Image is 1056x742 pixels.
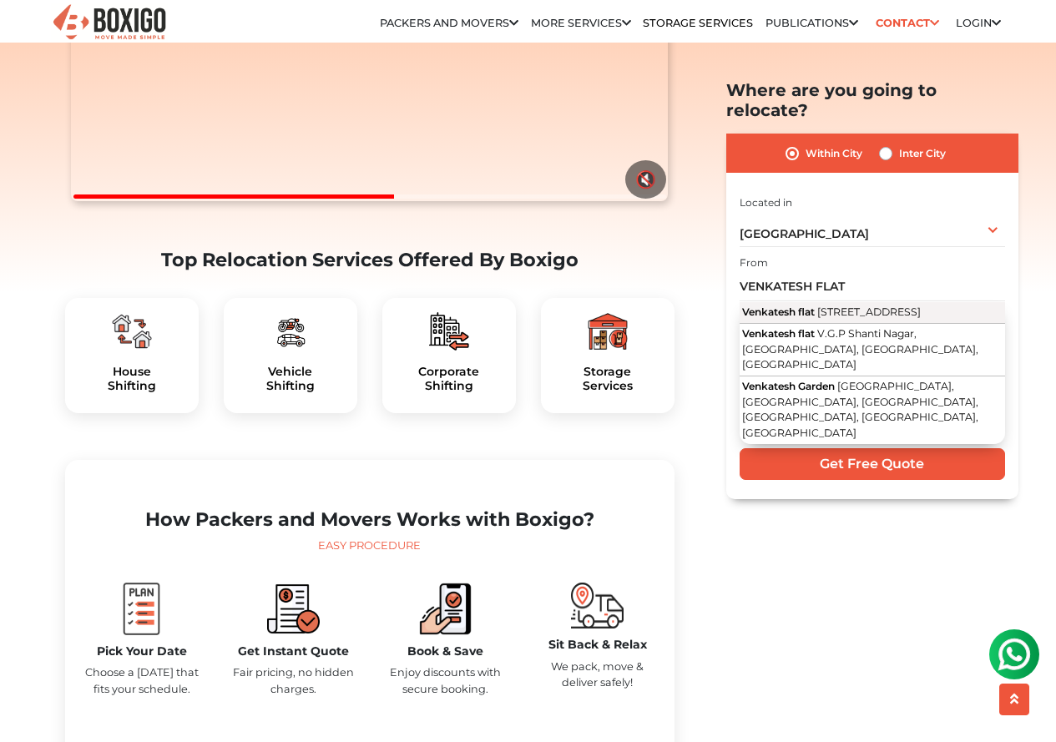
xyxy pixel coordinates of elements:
img: boxigo_packers_and_movers_compare [267,583,320,635]
p: Enjoy discounts with secure booking. [382,664,509,696]
label: Located in [740,194,792,209]
h5: Sit Back & Relax [534,638,661,652]
a: VehicleShifting [237,365,344,393]
button: Venkatesh flat V.G.P Shanti Nagar, [GEOGRAPHIC_DATA], [GEOGRAPHIC_DATA], [GEOGRAPHIC_DATA] [740,324,1005,376]
span: [GEOGRAPHIC_DATA] [740,226,869,241]
div: Easy Procedure [78,538,661,554]
a: StorageServices [554,365,661,393]
h5: House Shifting [78,365,185,393]
a: Packers and Movers [380,17,518,29]
img: boxigo_packers_and_movers_plan [115,583,168,635]
p: Choose a [DATE] that fits your schedule. [78,664,205,696]
a: Login [956,17,1001,29]
img: boxigo_packers_and_movers_book [419,583,472,635]
span: Venkatesh flat [742,327,815,340]
img: boxigo_packers_and_movers_plan [429,311,469,351]
span: [STREET_ADDRESS] [817,305,921,318]
a: HouseShifting [78,365,185,393]
h5: Get Instant Quote [230,644,357,659]
input: Select Building or Nearest Landmark [740,272,1005,301]
h2: How Packers and Movers Works with Boxigo? [78,508,661,531]
h5: Book & Save [382,644,509,659]
span: Venkatesh Garden [742,380,835,392]
a: Contact [870,10,944,36]
button: Venkatesh flat [STREET_ADDRESS] [740,302,1005,324]
h5: Storage Services [554,365,661,393]
img: boxigo_packers_and_movers_move [571,583,624,628]
label: Inter City [899,144,946,164]
button: scroll up [999,684,1029,715]
h2: Top Relocation Services Offered By Boxigo [65,249,675,271]
img: Boxigo [51,3,168,43]
a: More services [531,17,631,29]
button: Venkatesh Garden [GEOGRAPHIC_DATA], [GEOGRAPHIC_DATA], [GEOGRAPHIC_DATA], [GEOGRAPHIC_DATA], [GEO... [740,376,1005,444]
a: Publications [765,17,858,29]
h5: Corporate Shifting [396,365,503,393]
p: Fair pricing, no hidden charges. [230,664,357,696]
label: Within City [806,144,862,164]
span: V.G.P Shanti Nagar, [GEOGRAPHIC_DATA], [GEOGRAPHIC_DATA], [GEOGRAPHIC_DATA] [742,327,978,371]
button: 🔇 [625,160,666,199]
img: boxigo_packers_and_movers_plan [588,311,628,351]
a: CorporateShifting [396,365,503,393]
h5: Pick Your Date [78,644,205,659]
span: [GEOGRAPHIC_DATA], [GEOGRAPHIC_DATA], [GEOGRAPHIC_DATA], [GEOGRAPHIC_DATA], [GEOGRAPHIC_DATA], [G... [742,380,978,439]
input: Get Free Quote [740,448,1005,480]
p: We pack, move & deliver safely! [534,659,661,690]
img: whatsapp-icon.svg [17,17,50,50]
h5: Vehicle Shifting [237,365,344,393]
label: From [740,255,768,270]
a: Storage Services [643,17,753,29]
h2: Where are you going to relocate? [726,80,1018,120]
img: boxigo_packers_and_movers_plan [112,311,152,351]
img: boxigo_packers_and_movers_plan [270,311,311,351]
span: Venkatesh flat [742,305,815,318]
